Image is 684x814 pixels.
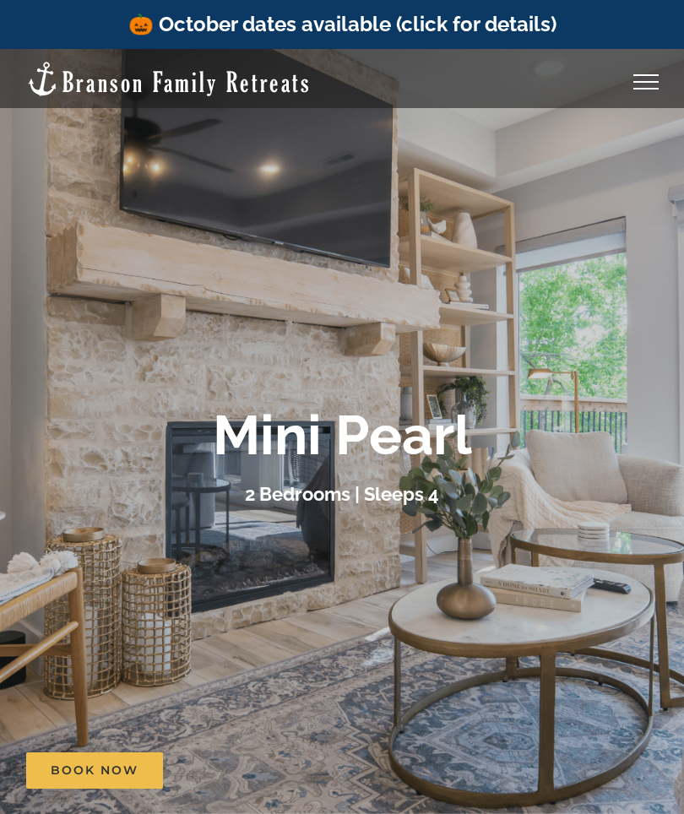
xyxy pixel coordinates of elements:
[26,752,163,789] a: Book Now
[25,60,312,98] img: Branson Family Retreats Logo
[128,12,556,36] a: 🎃 October dates available (click for details)
[612,74,680,90] a: Toggle Menu
[51,763,138,778] span: Book Now
[213,404,472,468] b: Mini Pearl
[245,484,439,506] h3: 2 Bedrooms | Sleeps 4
